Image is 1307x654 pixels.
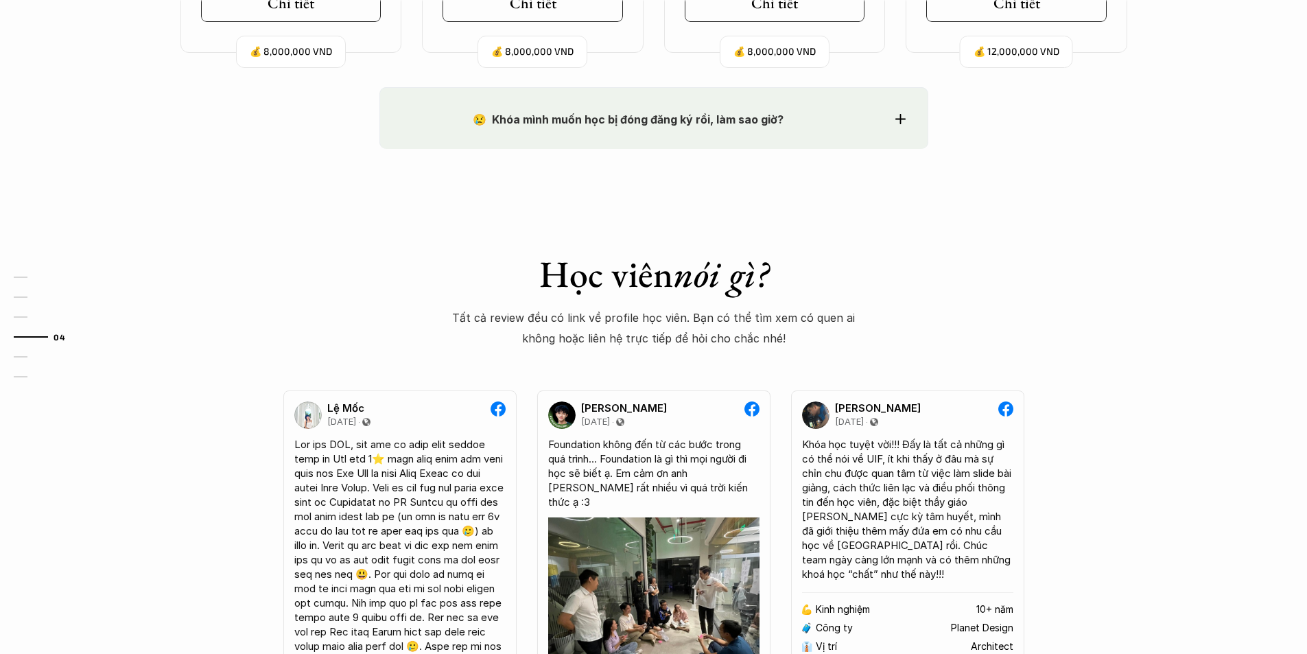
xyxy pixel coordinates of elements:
p: 💪 [801,604,812,616]
p: [DATE] [581,417,610,428]
p: 💰 8,000,000 VND [491,43,574,61]
p: 🧳 [801,622,812,634]
h1: Học viên [452,252,856,296]
em: nói gì? [673,250,768,298]
p: [DATE] [835,417,864,428]
p: [PERSON_NAME] [581,402,667,414]
div: Khóa học tuyệt vời!!! Đấy là tất cả những gì có thể nói về UIF, ít khi thấy ở đâu mà sự chỉn chu ... [802,437,1013,581]
p: [DATE] [327,417,356,428]
p: Công ty [816,622,853,634]
p: 10+ năm [976,604,1013,616]
p: 💰 12,000,000 VND [974,43,1059,61]
strong: 04 [54,332,65,342]
div: Foundation không đến từ các bước trong quá trình... Foundation là gì thì mọi người đi học sẽ biết... [548,437,760,509]
p: [PERSON_NAME] [835,402,921,414]
p: Tất cả review đều có link về profile học viên. Bạn có thể tìm xem có quen ai không hoặc liên hệ t... [452,307,856,349]
strong: 😢 Khóa mình muốn học bị đóng đăng ký rồi, làm sao giờ? [473,113,784,126]
p: 👔 [801,641,812,653]
p: 💰 8,000,000 VND [250,43,332,61]
p: Lệ Mốc [327,402,364,414]
a: 04 [14,329,79,345]
p: 💰 8,000,000 VND [733,43,816,61]
p: Vị trí [816,641,837,653]
p: Planet Design [951,622,1013,634]
p: Kinh nghiệm [816,604,870,616]
p: Architect [971,641,1013,653]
